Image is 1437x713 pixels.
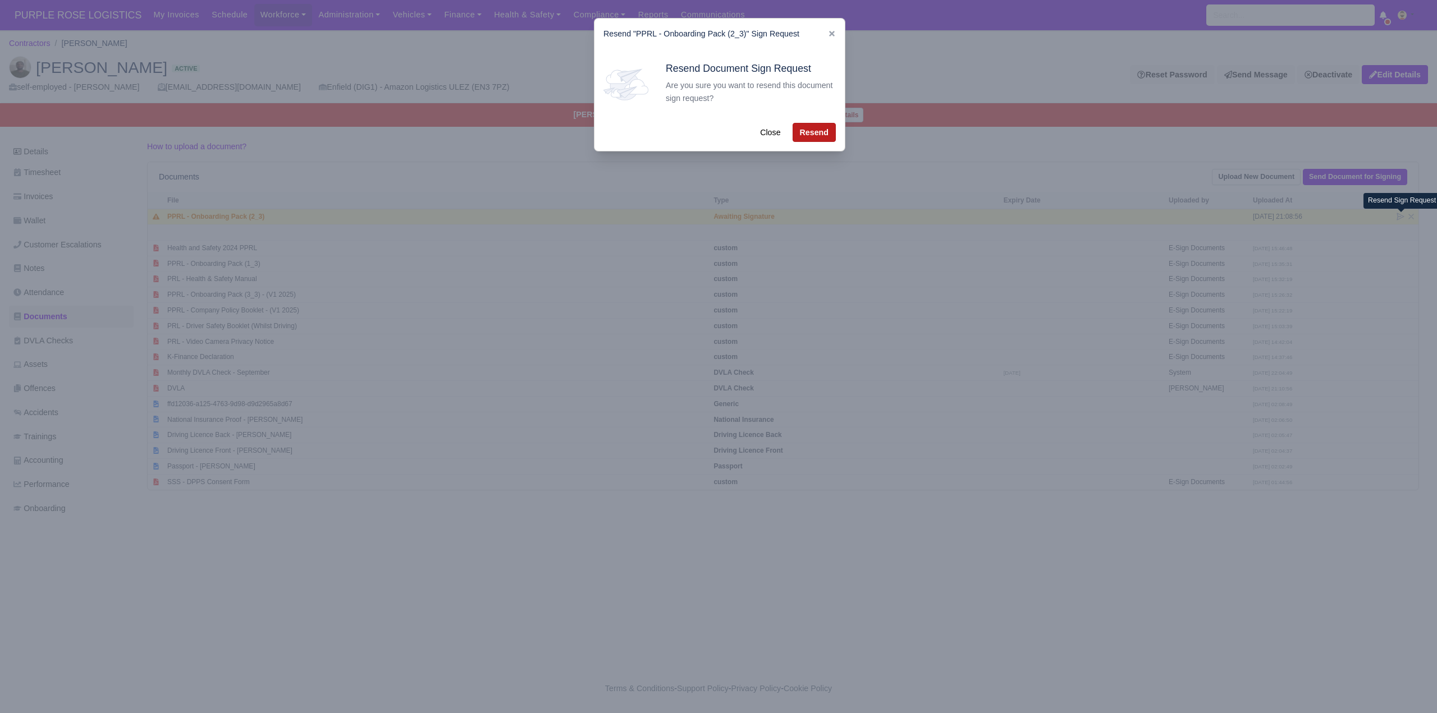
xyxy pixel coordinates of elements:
button: Close [753,123,788,142]
h5: Resend Document Sign Request [666,63,836,75]
div: Are you sure you want to resend this document sign request? [666,79,836,105]
iframe: Chat Widget [1235,583,1437,713]
button: Resend [793,123,836,142]
div: Resend "PPRL - Onboarding Pack (2_3)" Sign Request [594,19,845,49]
